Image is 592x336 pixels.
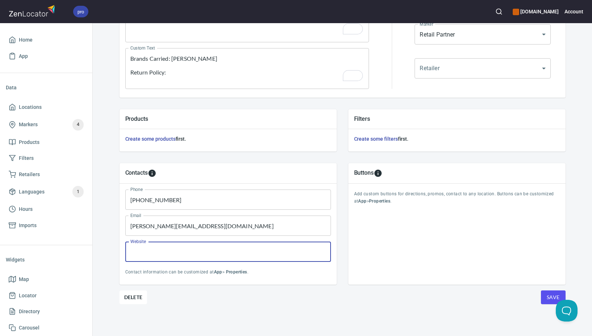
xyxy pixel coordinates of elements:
b: Properties [369,199,390,204]
a: Filters [6,150,87,166]
a: Languages1 [6,182,87,201]
p: Contact information can be customized at > . [125,269,331,276]
span: Markers [19,120,38,129]
a: Home [6,32,87,48]
b: App [214,269,222,275]
svg: To add custom buttons for locations, please go to Apps > Properties > Buttons. [374,169,382,178]
h5: Filters [354,115,560,123]
span: Map [19,275,29,284]
span: Home [19,35,33,44]
span: Products [19,138,39,147]
button: color-CE600E [513,9,519,15]
button: Delete [119,290,147,304]
span: Delete [124,293,143,302]
div: Manage your apps [513,4,559,20]
p: Add custom buttons for directions, promos, contact to any location. Buttons can be customized at > . [354,191,560,205]
textarea: To enrich screen reader interactions, please activate Accessibility in Grammarly extension settings [130,55,364,82]
a: Carousel [6,320,87,336]
h5: Contacts [125,169,148,178]
a: Products [6,134,87,150]
a: App [6,48,87,64]
span: Carousel [19,323,39,332]
a: Locations [6,99,87,115]
a: Create some filters [354,136,398,142]
b: Properties [226,269,247,275]
span: Locator [19,291,37,300]
span: 4 [72,120,84,129]
div: ​ [415,58,551,78]
h6: Account [564,8,583,16]
h6: [DOMAIN_NAME] [513,8,559,16]
span: pro [73,8,88,16]
h5: Products [125,115,331,123]
a: Locator [6,288,87,304]
span: Imports [19,221,37,230]
a: Directory [6,303,87,320]
span: Locations [19,103,42,112]
a: Hours [6,201,87,217]
div: pro [73,6,88,17]
button: Search [491,4,507,20]
span: App [19,52,28,61]
a: Markers4 [6,115,87,134]
a: Create some products [125,136,176,142]
a: Map [6,271,87,288]
span: Hours [19,205,33,214]
div: Retail Partner [415,24,551,44]
span: 1 [72,188,84,196]
img: zenlocator [9,3,57,18]
h6: first. [125,135,331,143]
span: Filters [19,154,34,163]
span: Directory [19,307,40,316]
li: Widgets [6,251,87,268]
b: App [358,199,366,204]
span: Save [547,293,560,302]
a: Imports [6,217,87,234]
a: Retailers [6,166,87,183]
span: Retailers [19,170,40,179]
svg: To add custom contact information for locations, please go to Apps > Properties > Contacts. [148,169,156,178]
button: Account [564,4,583,20]
iframe: Help Scout Beacon - Open [556,300,578,322]
li: Data [6,79,87,96]
h5: Buttons [354,169,374,178]
span: Languages [19,187,45,196]
button: Save [541,290,566,304]
h6: first. [354,135,560,143]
